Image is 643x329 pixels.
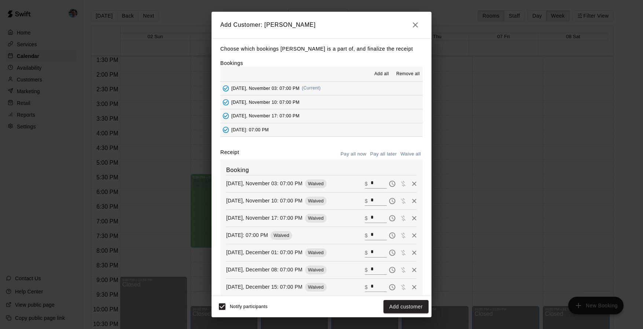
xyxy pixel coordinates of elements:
[365,232,368,239] p: $
[226,249,302,256] p: [DATE], December 01: 07:00 PM
[398,149,423,160] button: Waive all
[220,60,243,66] label: Bookings
[226,180,302,187] p: [DATE], November 03: 07:00 PM
[230,304,268,309] span: Notify participants
[387,232,398,238] span: Pay later
[365,180,368,187] p: $
[231,85,300,91] span: [DATE], November 03: 07:00 PM
[305,198,327,204] span: Waived
[305,250,327,255] span: Waived
[409,213,420,224] button: Remove
[409,264,420,275] button: Remove
[409,230,420,241] button: Remove
[398,232,409,238] span: Waive payment
[383,300,429,314] button: Add customer
[387,284,398,290] span: Pay later
[231,127,269,132] span: [DATE]: 07:00 PM
[387,266,398,273] span: Pay later
[370,68,393,80] button: Add all
[409,247,420,258] button: Remove
[220,123,423,137] button: Added - Collect Payment[DATE]: 07:00 PM
[231,113,300,118] span: [DATE], November 17: 07:00 PM
[339,149,368,160] button: Pay all now
[365,266,368,274] p: $
[398,284,409,290] span: Waive payment
[220,149,239,160] label: Receipt
[387,215,398,221] span: Pay later
[368,149,399,160] button: Pay all later
[302,85,321,91] span: (Current)
[393,68,423,80] button: Remove all
[271,233,292,238] span: Waived
[220,97,231,108] button: Added - Collect Payment
[365,215,368,222] p: $
[220,124,231,135] button: Added - Collect Payment
[398,249,409,255] span: Waive payment
[398,266,409,273] span: Waive payment
[398,197,409,204] span: Waive payment
[226,231,268,239] p: [DATE]: 07:00 PM
[374,70,389,78] span: Add all
[365,249,368,256] p: $
[220,95,423,109] button: Added - Collect Payment[DATE], November 10: 07:00 PM
[409,282,420,293] button: Remove
[226,197,302,204] p: [DATE], November 10: 07:00 PM
[212,12,431,38] h2: Add Customer: [PERSON_NAME]
[226,165,417,175] h6: Booking
[226,266,302,273] p: [DATE], December 08: 07:00 PM
[220,44,423,54] p: Choose which bookings [PERSON_NAME] is a part of, and finalize the receipt
[398,215,409,221] span: Waive payment
[220,110,231,121] button: Added - Collect Payment
[365,197,368,205] p: $
[305,284,327,290] span: Waived
[387,197,398,204] span: Pay later
[220,83,231,94] button: Added - Collect Payment
[226,214,302,222] p: [DATE], November 17: 07:00 PM
[220,82,423,95] button: Added - Collect Payment[DATE], November 03: 07:00 PM(Current)
[226,283,302,290] p: [DATE], December 15: 07:00 PM
[398,180,409,186] span: Waive payment
[220,109,423,123] button: Added - Collect Payment[DATE], November 17: 07:00 PM
[305,181,327,186] span: Waived
[409,195,420,206] button: Remove
[409,178,420,189] button: Remove
[387,249,398,255] span: Pay later
[387,180,398,186] span: Pay later
[305,267,327,273] span: Waived
[231,99,300,105] span: [DATE], November 10: 07:00 PM
[396,70,420,78] span: Remove all
[365,284,368,291] p: $
[305,215,327,221] span: Waived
